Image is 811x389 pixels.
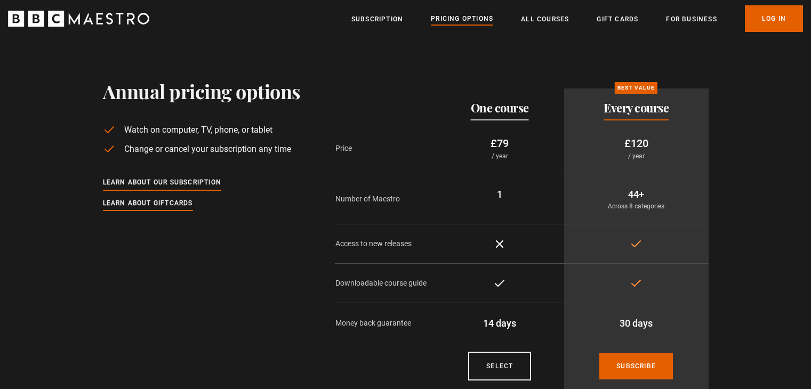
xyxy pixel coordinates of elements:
a: Pricing Options [431,13,493,25]
a: Learn about our subscription [103,177,222,189]
p: 44+ [573,187,700,201]
p: Best value [615,82,657,94]
a: Courses [468,352,531,380]
p: Downloadable course guide [335,278,436,289]
svg: BBC Maestro [8,11,149,27]
p: 1 [444,187,556,201]
a: Subscribe [599,353,673,379]
a: For business [666,14,717,25]
a: Log In [745,5,803,32]
nav: Primary [351,5,803,32]
p: 30 days [573,316,700,330]
p: / year [444,151,556,161]
a: Gift Cards [597,14,638,25]
p: £79 [444,135,556,151]
p: Money back guarantee [335,318,436,329]
h1: Annual pricing options [103,80,301,102]
p: £120 [573,135,700,151]
li: Change or cancel your subscription any time [103,143,301,156]
h2: One course [471,101,529,114]
a: Subscription [351,14,403,25]
h2: Every course [604,101,669,114]
p: Number of Maestro [335,193,436,205]
p: / year [573,151,700,161]
li: Watch on computer, TV, phone, or tablet [103,124,301,136]
p: Access to new releases [335,238,436,249]
a: All Courses [521,14,569,25]
p: 14 days [444,316,556,330]
p: Across 8 categories [573,201,700,211]
a: Learn about giftcards [103,198,193,209]
p: Price [335,143,436,154]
